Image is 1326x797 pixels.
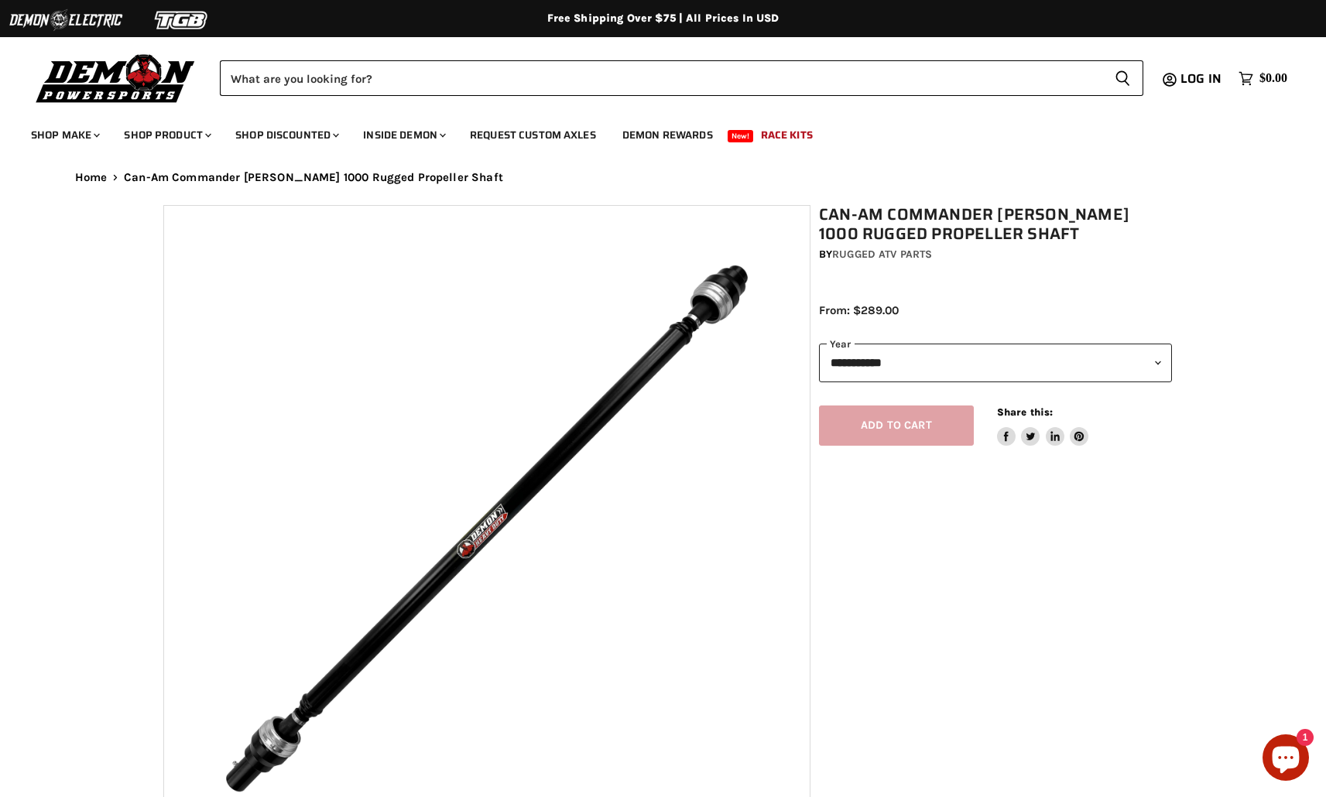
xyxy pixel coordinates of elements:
[220,60,1143,96] form: Product
[997,406,1053,418] span: Share this:
[997,405,1089,446] aside: Share this:
[112,119,221,151] a: Shop Product
[1258,734,1314,785] inbox-online-store-chat: Shopify online store chat
[351,119,455,151] a: Inside Demon
[8,5,124,35] img: Demon Electric Logo 2
[31,50,200,105] img: Demon Powersports
[1180,69,1221,88] span: Log in
[124,171,503,184] span: Can-Am Commander [PERSON_NAME] 1000 Rugged Propeller Shaft
[220,60,1102,96] input: Search
[819,205,1172,244] h1: Can-Am Commander [PERSON_NAME] 1000 Rugged Propeller Shaft
[819,246,1172,263] div: by
[1102,60,1143,96] button: Search
[19,113,1283,151] ul: Main menu
[819,344,1172,381] select: year
[1259,71,1287,86] span: $0.00
[224,119,348,151] a: Shop Discounted
[19,119,109,151] a: Shop Make
[749,119,824,151] a: Race Kits
[75,171,108,184] a: Home
[611,119,725,151] a: Demon Rewards
[44,12,1283,26] div: Free Shipping Over $75 | All Prices In USD
[819,303,899,317] span: From: $289.00
[44,171,1283,184] nav: Breadcrumbs
[832,248,932,261] a: Rugged ATV Parts
[728,130,754,142] span: New!
[124,5,240,35] img: TGB Logo 2
[458,119,608,151] a: Request Custom Axles
[1174,72,1231,86] a: Log in
[1231,67,1295,90] a: $0.00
